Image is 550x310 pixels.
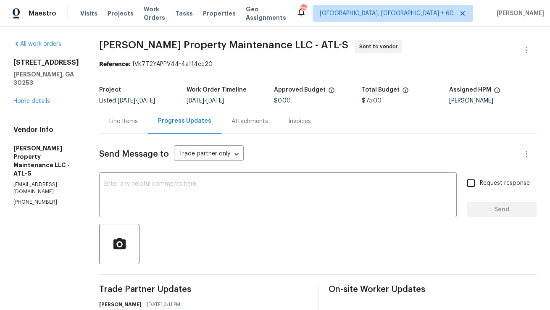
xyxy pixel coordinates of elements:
span: The hpm assigned to this work order. [494,87,500,98]
h2: [STREET_ADDRESS] [13,58,79,67]
span: The total cost of line items that have been proposed by Opendoor. This sum includes line items th... [402,87,409,98]
span: [PERSON_NAME] [493,9,544,18]
span: Listed [99,98,155,104]
span: $0.00 [274,98,291,104]
div: Line Items [109,117,138,126]
h5: Approved Budget [274,87,326,93]
span: On-site Worker Updates [329,285,537,294]
h5: Project [99,87,121,93]
span: Maestro [29,9,56,18]
div: Trade partner only [174,147,244,161]
h5: Assigned HPM [449,87,491,93]
span: [DATE] 3:11 PM [147,300,180,309]
h5: [PERSON_NAME], GA 30253 [13,70,79,87]
a: Home details [13,98,50,104]
span: [DATE] [118,98,135,104]
span: [PERSON_NAME] Property Maintenance LLC - ATL-S [99,40,348,50]
span: [GEOGRAPHIC_DATA], [GEOGRAPHIC_DATA] + 60 [320,9,454,18]
span: Tasks [175,11,193,16]
b: Reference: [99,61,130,67]
h6: [PERSON_NAME] [99,300,142,309]
h5: [PERSON_NAME] Property Maintenance LLC - ATL-S [13,144,79,178]
div: Invoices [288,117,311,126]
span: Visits [80,9,97,18]
span: - [187,98,224,104]
span: Send Message to [99,150,169,158]
span: Trade Partner Updates [99,285,308,294]
div: Progress Updates [158,117,211,125]
h5: Total Budget [362,87,400,93]
p: [PHONE_NUMBER] [13,199,79,206]
span: Projects [108,9,134,18]
div: Attachments [232,117,268,126]
a: All work orders [13,41,61,47]
span: Sent to vendor [359,42,401,51]
span: Request response [480,179,530,188]
span: Work Orders [144,5,165,22]
span: [DATE] [187,98,204,104]
p: [EMAIL_ADDRESS][DOMAIN_NAME] [13,181,79,195]
div: 1VK7T2YAPPV44-4a1f4ee20 [99,60,537,68]
span: [DATE] [137,98,155,104]
h5: Work Order Timeline [187,87,247,93]
h4: Vendor Info [13,126,79,134]
div: 730 [300,5,306,13]
span: Properties [203,9,236,18]
span: Geo Assignments [246,5,286,22]
span: [DATE] [206,98,224,104]
span: The total cost of line items that have been approved by both Opendoor and the Trade Partner. This... [328,87,335,98]
span: $75.00 [362,98,382,104]
span: - [118,98,155,104]
div: [PERSON_NAME] [449,98,537,104]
